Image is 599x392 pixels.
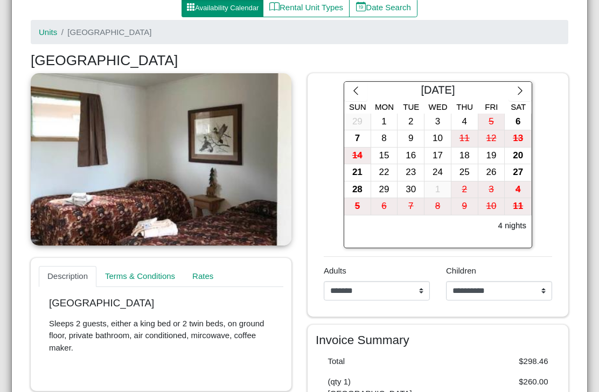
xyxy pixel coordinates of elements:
button: 26 [478,164,505,181]
div: 10 [424,130,451,147]
div: 3 [424,114,451,130]
div: 6 [505,114,531,130]
div: 1 [424,181,451,198]
div: 27 [505,164,531,181]
button: 22 [371,164,398,181]
button: 6 [371,198,398,215]
a: Rates [184,266,222,288]
div: 5 [478,114,505,130]
div: 24 [424,164,451,181]
button: 3 [478,181,505,199]
div: 8 [424,198,451,215]
button: chevron right [509,82,532,101]
span: Sat [511,102,526,111]
div: [DATE] [367,82,509,101]
button: 28 [344,181,371,199]
button: 3 [424,114,451,131]
h3: [GEOGRAPHIC_DATA] [31,52,568,69]
span: Sun [349,102,366,111]
span: Adults [324,266,346,275]
button: 4 [505,181,532,199]
div: 6 [371,198,398,215]
button: 10 [478,198,505,215]
button: 25 [451,164,478,181]
span: Children [446,266,476,275]
h4: Invoice Summary [316,333,560,347]
button: 6 [505,114,532,131]
button: 14 [344,148,371,165]
button: 17 [424,148,451,165]
button: 2 [398,114,424,131]
button: 12 [478,130,505,148]
div: 4 [505,181,531,198]
div: 23 [398,164,424,181]
a: Units [39,27,57,37]
div: 15 [371,148,398,164]
button: 10 [424,130,451,148]
button: 18 [451,148,478,165]
button: 19 [478,148,505,165]
button: chevron left [344,82,367,101]
div: 21 [344,164,371,181]
div: 7 [344,130,371,147]
svg: chevron left [351,86,361,96]
div: 12 [478,130,505,147]
svg: chevron right [515,86,525,96]
button: 9 [398,130,424,148]
button: 1 [371,114,398,131]
div: 29 [344,114,371,130]
div: 2 [398,114,424,130]
a: Description [39,266,96,288]
div: 22 [371,164,398,181]
span: Mon [375,102,394,111]
button: 21 [344,164,371,181]
button: 29 [371,181,398,199]
button: 16 [398,148,424,165]
button: 4 [451,114,478,131]
div: 2 [451,181,478,198]
button: 23 [398,164,424,181]
div: 26 [478,164,505,181]
span: Thu [456,102,473,111]
button: 7 [398,198,424,215]
div: 7 [398,198,424,215]
button: 8 [424,198,451,215]
p: [GEOGRAPHIC_DATA] [49,297,273,310]
button: 11 [505,198,532,215]
div: 17 [424,148,451,164]
button: 15 [371,148,398,165]
button: 11 [451,130,478,148]
div: 19 [478,148,505,164]
svg: book [269,2,280,12]
div: 9 [451,198,478,215]
div: 11 [505,198,531,215]
div: 11 [451,130,478,147]
button: 24 [424,164,451,181]
div: 29 [371,181,398,198]
div: 13 [505,130,531,147]
svg: grid3x3 gap fill [186,3,195,11]
div: 28 [344,181,371,198]
button: 29 [344,114,371,131]
div: 3 [478,181,505,198]
button: 2 [451,181,478,199]
button: 5 [344,198,371,215]
a: Terms & Conditions [96,266,184,288]
div: 10 [478,198,505,215]
button: 13 [505,130,532,148]
div: 1 [371,114,398,130]
span: Fri [485,102,498,111]
span: Tue [403,102,419,111]
button: 1 [424,181,451,199]
div: 18 [451,148,478,164]
button: 5 [478,114,505,131]
div: 8 [371,130,398,147]
h6: 4 nights [498,221,526,230]
div: 14 [344,148,371,164]
div: 16 [398,148,424,164]
div: 4 [451,114,478,130]
button: 7 [344,130,371,148]
div: $298.46 [438,355,556,368]
button: 8 [371,130,398,148]
button: 20 [505,148,532,165]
